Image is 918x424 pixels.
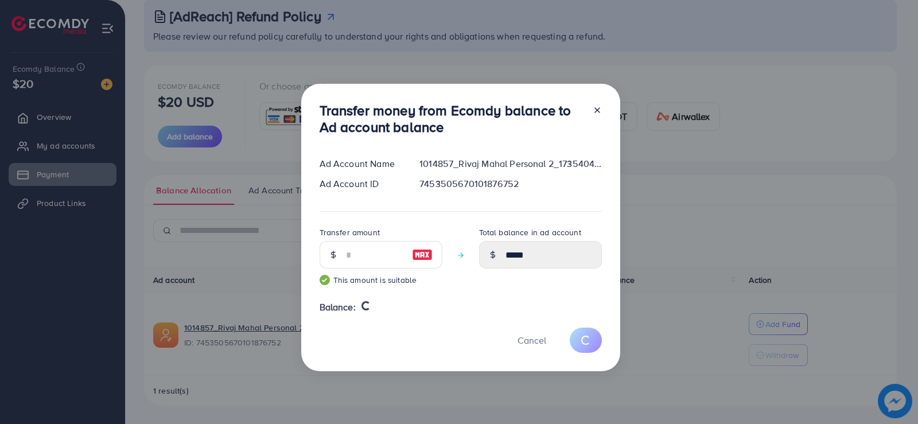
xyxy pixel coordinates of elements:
[320,227,380,238] label: Transfer amount
[410,157,610,170] div: 1014857_Rivaj Mahal Personal 2_1735404529188
[310,157,411,170] div: Ad Account Name
[320,275,330,285] img: guide
[320,301,356,314] span: Balance:
[412,248,433,262] img: image
[320,102,584,135] h3: Transfer money from Ecomdy balance to Ad account balance
[518,334,546,347] span: Cancel
[479,227,581,238] label: Total balance in ad account
[310,177,411,190] div: Ad Account ID
[503,328,561,352] button: Cancel
[320,274,442,286] small: This amount is suitable
[410,177,610,190] div: 7453505670101876752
